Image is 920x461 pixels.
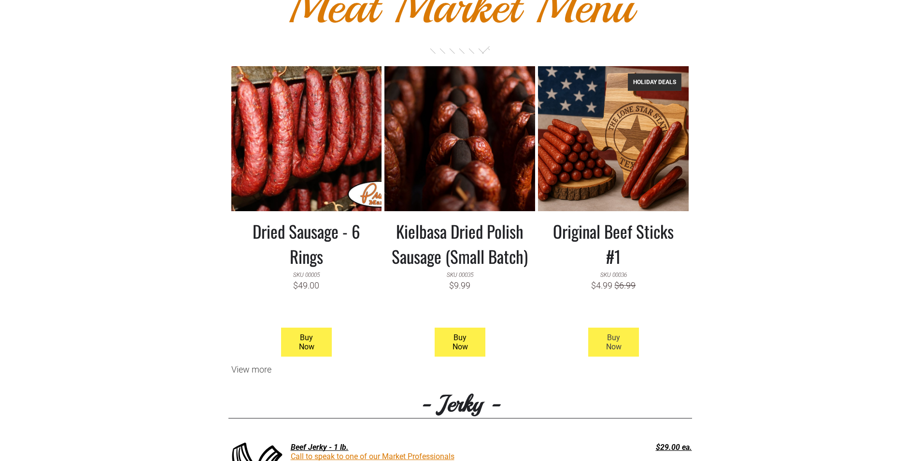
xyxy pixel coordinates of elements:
div: $49.00 [293,279,319,290]
span: Buy Now [283,328,331,356]
div: View more [228,364,692,375]
h3: - Jerky - [228,389,692,418]
h3: Dried Sausage - 6 Rings [239,218,375,269]
div: HOLIDAY DEALS [628,73,681,91]
div: SKU 00005 [293,269,320,279]
span: Buy Now [436,328,484,356]
a: Original Beef Sticks #1 SKU 00036 $4.99 $6.99 [545,211,681,323]
span: Buy Now [589,328,637,356]
h3: Kielbasa Dried Polish Sausage (Small Batch) [392,218,528,269]
a: Buy Now [435,328,485,357]
a: Kielbasa Dried Polish Sausage (Small Batch) SKU 00035 $9.99 [392,211,528,323]
a: Buy Now [281,328,332,357]
a: Dried Sausage - 6 Rings SKU 00005 $49.00 [239,211,375,323]
div: Beef Jerky - 1 lb. [228,443,594,452]
span: $4.99 [591,280,612,290]
div: $9.99 [449,279,470,290]
a: Buy Now [588,328,639,357]
div: SKU 00036 [600,269,627,279]
div: SKU 00035 [447,269,473,279]
h3: Original Beef Sticks #1 [545,218,681,269]
a: Call to speak to one of our Market Professionals [291,452,454,461]
span: $6.99 [614,280,636,290]
div: $29.00 ea. [599,443,692,452]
